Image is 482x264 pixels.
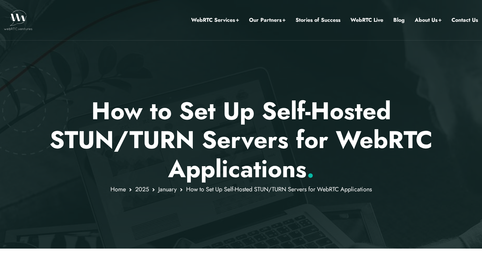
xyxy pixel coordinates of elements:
[350,16,383,24] a: WebRTC Live
[307,151,314,186] span: .
[191,16,239,24] a: WebRTC Services
[4,10,32,30] img: WebRTC.ventures
[249,16,286,24] a: Our Partners
[158,185,177,194] a: January
[45,96,437,183] p: How to Set Up Self-Hosted STUN/TURN Servers for WebRTC Applications
[393,16,405,24] a: Blog
[110,185,126,194] a: Home
[415,16,441,24] a: About Us
[186,185,372,194] span: How to Set Up Self-Hosted STUN/TURN Servers for WebRTC Applications
[452,16,478,24] a: Contact Us
[135,185,149,194] a: 2025
[296,16,340,24] a: Stories of Success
